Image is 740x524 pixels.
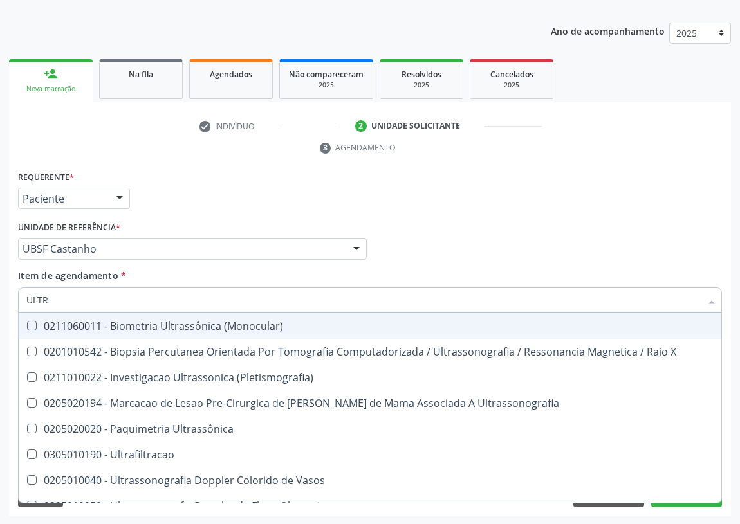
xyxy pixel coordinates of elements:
div: 0211060011 - Biometria Ultrassônica (Monocular) [26,321,714,331]
div: 0211010022 - Investigacao Ultrassonica (Pletismografia) [26,372,714,383]
div: 0205010040 - Ultrassonografia Doppler Colorido de Vasos [26,475,714,485]
div: 0205020194 - Marcacao de Lesao Pre-Cirurgica de [PERSON_NAME] de Mama Associada A Ultrassonografia [26,398,714,408]
span: Item de agendamento [18,269,118,282]
div: 2025 [289,80,364,90]
div: Unidade solicitante [371,120,460,132]
div: 0201010542 - Biopsia Percutanea Orientada Por Tomografia Computadorizada / Ultrassonografia / Res... [26,347,714,357]
div: 2 [355,120,367,132]
label: Unidade de referência [18,218,120,238]
div: 0205010059 - Ultrassonografia Doppler de Fluxo Obstetrico [26,501,714,511]
div: 0205020020 - Paquimetria Ultrassônica [26,424,714,434]
span: Cancelados [490,69,533,80]
div: 2025 [479,80,544,90]
span: UBSF Castanho [23,242,340,255]
p: Ano de acompanhamento [551,23,665,39]
input: Buscar por procedimentos [26,287,701,313]
div: Nova marcação [18,84,84,94]
div: person_add [44,67,58,81]
label: Requerente [18,168,74,188]
div: 2025 [389,80,454,90]
span: Na fila [129,69,153,80]
span: Agendados [210,69,252,80]
span: Resolvidos [402,69,441,80]
span: Não compareceram [289,69,364,80]
div: 0305010190 - Ultrafiltracao [26,449,714,460]
span: Paciente [23,192,104,205]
